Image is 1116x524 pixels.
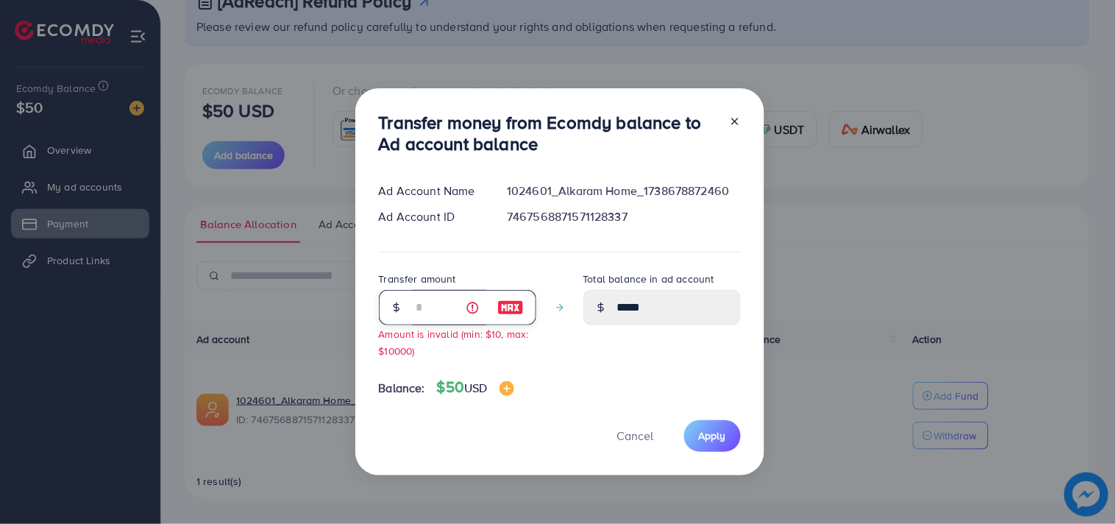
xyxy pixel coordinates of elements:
div: Ad Account ID [367,208,496,225]
small: Amount is invalid (min: $10, max: $10000) [379,327,529,358]
div: Ad Account Name [367,183,496,199]
span: Balance: [379,380,425,397]
img: image [497,299,524,316]
h4: $50 [437,378,514,397]
button: Apply [684,420,741,452]
span: Apply [699,428,726,443]
div: 1024601_Alkaram Home_1738678872460 [495,183,752,199]
span: Cancel [617,428,654,444]
label: Transfer amount [379,272,456,286]
button: Cancel [599,420,672,452]
h3: Transfer money from Ecomdy balance to Ad account balance [379,112,717,155]
img: image [500,381,514,396]
div: 7467568871571128337 [495,208,752,225]
span: USD [464,380,487,396]
label: Total balance in ad account [583,272,714,286]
